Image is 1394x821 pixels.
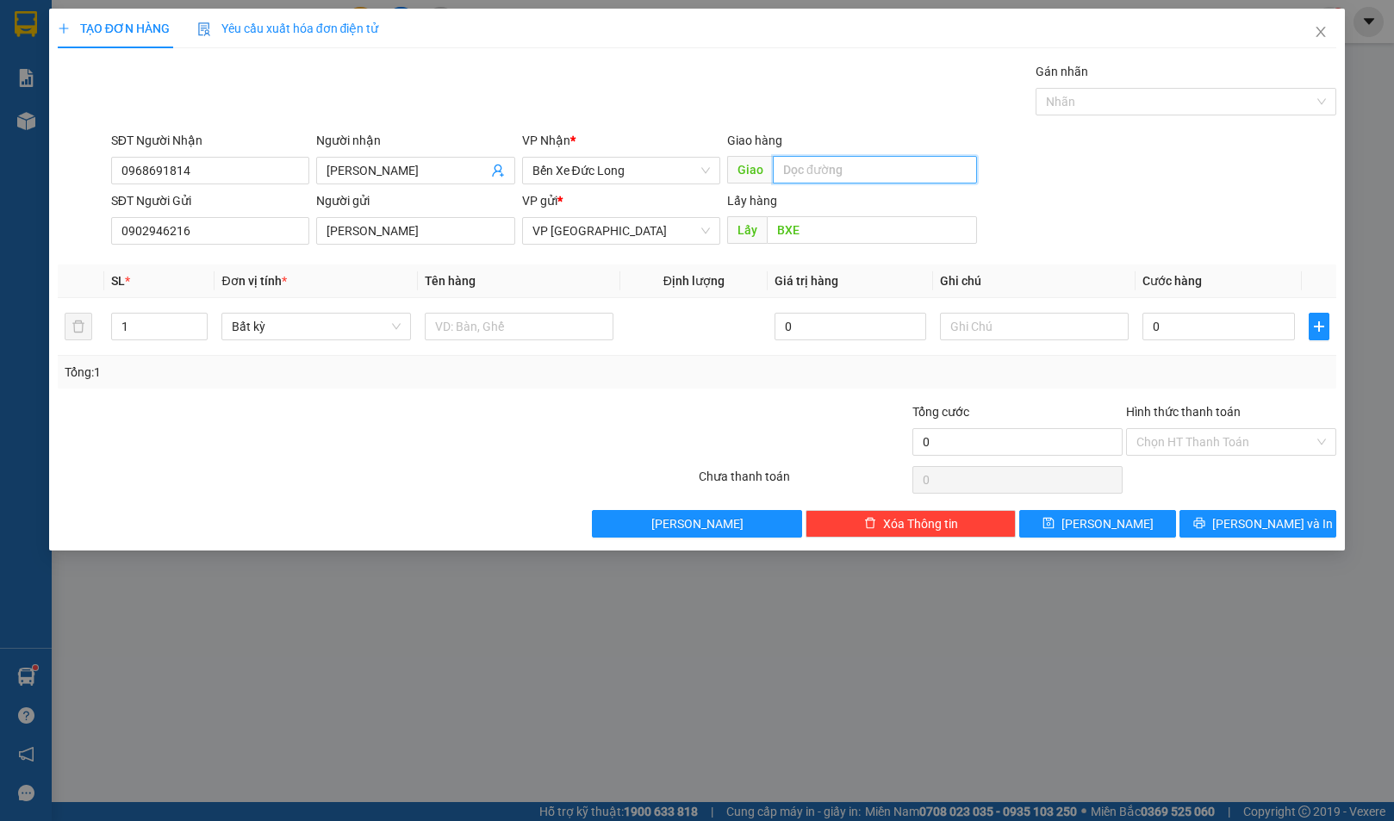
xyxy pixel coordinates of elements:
span: Cước hàng [1142,274,1202,288]
span: Xóa Thông tin [883,514,958,533]
span: [PERSON_NAME] [651,514,744,533]
div: SĐT Người Gửi [111,191,309,210]
span: Lấy [727,216,767,244]
span: Giao [727,156,773,183]
span: user-add [491,164,505,177]
div: Tổng: 1 [65,363,539,382]
div: [PERSON_NAME] (49 Thánh Mẫu) cccd 079093015802 [15,56,190,118]
span: Bến Xe Đức Long [532,158,710,183]
span: delete [864,517,876,531]
span: Giao hàng [727,134,782,147]
span: Tổng cước [912,405,969,419]
span: plus [1310,320,1329,333]
button: printer[PERSON_NAME] và In [1179,510,1336,538]
button: plus [1309,313,1330,340]
img: icon [197,22,211,36]
span: close [1314,25,1328,39]
span: VP Đà Lạt [532,218,710,244]
span: Gửi: [15,16,41,34]
div: 0909310428 [15,118,190,142]
input: Ghi Chú [940,313,1129,340]
span: save [1042,517,1055,531]
button: deleteXóa Thông tin [806,510,1016,538]
label: Gán nhãn [1036,65,1088,78]
input: 0 [775,313,926,340]
div: 0989591924 [202,56,340,80]
button: save[PERSON_NAME] [1019,510,1176,538]
span: [PERSON_NAME] và In [1212,514,1333,533]
span: Lấy hàng [727,194,777,208]
span: Bất kỳ [232,314,400,339]
th: Ghi chú [933,264,1136,298]
span: plus [58,22,70,34]
span: Định lượng [663,274,725,288]
div: Chưa thanh toán [697,467,911,497]
div: Buôn Hồ [202,15,340,35]
span: printer [1193,517,1205,531]
span: Yêu cầu xuất hóa đơn điện tử [197,22,379,35]
div: VP gửi [522,191,720,210]
span: hà lan// CF DÙ TÍM [202,80,325,140]
div: VP [GEOGRAPHIC_DATA] [15,15,190,56]
span: Giá trị hàng [775,274,838,288]
div: Người gửi [316,191,514,210]
div: Người nhận [316,131,514,150]
span: SL [111,274,125,288]
button: Close [1297,9,1345,57]
span: Nhận: [202,16,243,34]
span: Đơn vị tính [221,274,286,288]
span: [PERSON_NAME] [1061,514,1154,533]
span: Tên hàng [425,274,476,288]
label: Hình thức thanh toán [1126,405,1241,419]
span: TẠO ĐƠN HÀNG [58,22,170,35]
span: VP Nhận [522,134,570,147]
input: VD: Bàn, Ghế [425,313,613,340]
button: delete [65,313,92,340]
input: Dọc đường [767,216,977,244]
input: Dọc đường [773,156,977,183]
div: DUYÊN [202,35,340,56]
button: [PERSON_NAME] [592,510,802,538]
span: DĐ: [202,90,227,108]
div: SĐT Người Nhận [111,131,309,150]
